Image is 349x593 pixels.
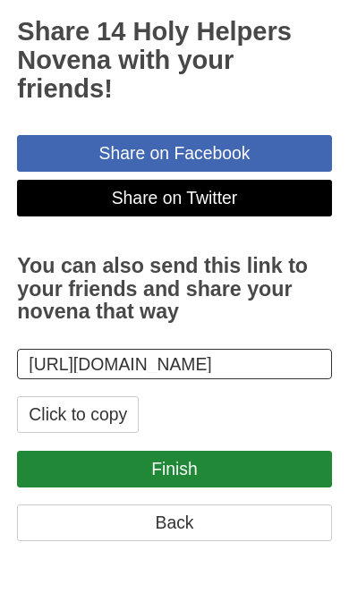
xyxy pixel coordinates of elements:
[17,504,331,541] a: Back
[17,451,331,487] a: Finish
[17,255,331,324] h3: You can also send this link to your friends and share your novena that way
[17,180,331,216] a: Share on Twitter
[17,396,139,433] button: Click to copy
[17,135,331,172] a: Share on Facebook
[17,18,331,104] h2: Share 14 Holy Helpers Novena with your friends!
